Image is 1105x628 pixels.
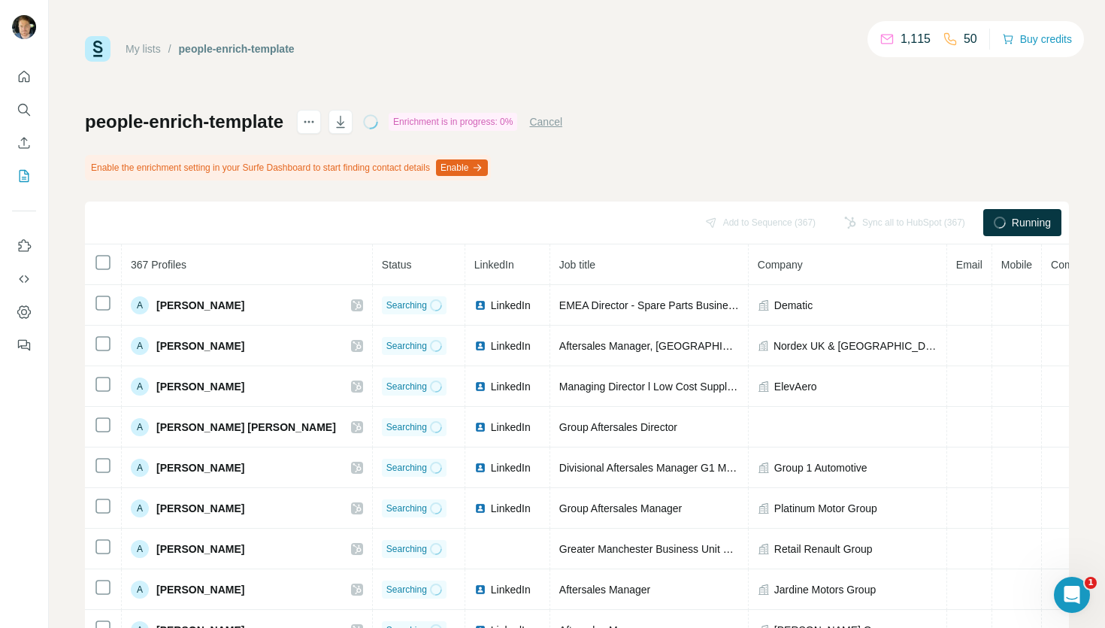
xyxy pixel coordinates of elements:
[12,299,36,326] button: Dashboard
[474,584,486,596] img: LinkedIn logo
[131,296,149,314] div: A
[85,36,110,62] img: Surfe Logo
[773,338,937,353] span: Nordex UK & [GEOGRAPHIC_DATA]
[156,582,244,597] span: [PERSON_NAME]
[758,259,803,271] span: Company
[436,159,488,176] button: Enable
[156,298,244,313] span: [PERSON_NAME]
[12,265,36,293] button: Use Surfe API
[179,41,295,56] div: people-enrich-template
[774,298,813,313] span: Dematic
[131,459,149,477] div: A
[386,461,427,475] span: Searching
[168,41,171,56] li: /
[491,460,531,475] span: LinkedIn
[774,582,876,597] span: Jardine Motors Group
[386,583,427,596] span: Searching
[12,129,36,156] button: Enrich CSV
[774,379,817,394] span: ElevAero
[386,339,427,353] span: Searching
[131,499,149,517] div: A
[382,259,412,271] span: Status
[474,299,486,311] img: LinkedIn logo
[559,340,888,352] span: Aftersales Manager, [GEOGRAPHIC_DATA] & [GEOGRAPHIC_DATA]
[901,30,931,48] p: 1,115
[297,110,321,134] button: actions
[774,460,867,475] span: Group 1 Automotive
[491,298,531,313] span: LinkedIn
[474,462,486,474] img: LinkedIn logo
[156,542,244,557] span: [PERSON_NAME]
[85,155,491,181] div: Enable the enrichment setting in your Surfe Dashboard to start finding contact details
[1054,577,1090,613] iframe: Intercom live chat
[474,340,486,352] img: LinkedIn logo
[12,232,36,259] button: Use Surfe on LinkedIn
[774,501,877,516] span: Platinum Motor Group
[491,501,531,516] span: LinkedIn
[12,332,36,359] button: Feedback
[474,259,514,271] span: LinkedIn
[491,420,531,435] span: LinkedIn
[529,114,562,129] button: Cancel
[491,338,531,353] span: LinkedIn
[131,540,149,558] div: A
[12,96,36,123] button: Search
[12,162,36,190] button: My lists
[12,63,36,90] button: Quick start
[774,542,873,557] span: Retail Renault Group
[389,113,517,131] div: Enrichment is in progress: 0%
[156,338,244,353] span: [PERSON_NAME]
[474,502,486,514] img: LinkedIn logo
[559,462,791,474] span: Divisional Aftersales Manager G1 Mercedes Benz
[1002,29,1072,50] button: Buy credits
[474,421,486,433] img: LinkedIn logo
[85,110,283,134] h1: people-enrich-template
[131,378,149,396] div: A
[1012,215,1051,230] span: Running
[1001,259,1032,271] span: Mobile
[559,299,761,311] span: EMEA Director - Spare Parts Business Unit
[386,502,427,515] span: Searching
[386,380,427,393] span: Searching
[964,30,977,48] p: 50
[559,381,1043,393] span: Managing Director l Low Cost Supply Partner l Complex Milled Components l High Volume Turned Parts
[131,581,149,599] div: A
[559,584,650,596] span: Aftersales Manager
[156,379,244,394] span: [PERSON_NAME]
[156,420,336,435] span: [PERSON_NAME] [PERSON_NAME]
[386,420,427,434] span: Searching
[126,43,161,55] a: My lists
[386,542,427,556] span: Searching
[474,381,486,393] img: LinkedIn logo
[956,259,982,271] span: Email
[559,259,595,271] span: Job title
[559,543,792,555] span: Greater Manchester Business Unit Parts Manager
[156,460,244,475] span: [PERSON_NAME]
[491,582,531,597] span: LinkedIn
[491,379,531,394] span: LinkedIn
[559,502,682,514] span: Group Aftersales Manager
[12,15,36,39] img: Avatar
[131,259,186,271] span: 367 Profiles
[1085,577,1097,589] span: 1
[131,337,149,355] div: A
[156,501,244,516] span: [PERSON_NAME]
[131,418,149,436] div: A
[559,421,677,433] span: Group Aftersales Director
[386,299,427,312] span: Searching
